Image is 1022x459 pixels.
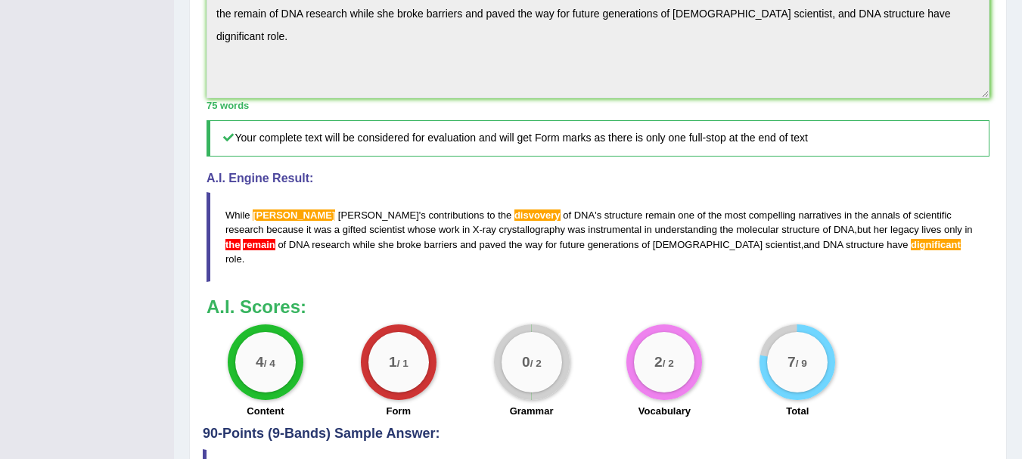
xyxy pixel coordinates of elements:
span: lives [921,224,941,235]
span: X [473,224,480,235]
span: because [266,224,303,235]
label: Total [786,404,809,418]
label: Grammar [510,404,554,418]
span: of [822,224,831,235]
small: / 4 [264,358,275,370]
span: [PERSON_NAME] [338,209,419,221]
span: have [887,239,908,250]
span: in [462,224,470,235]
span: only [944,224,962,235]
div: 75 words [207,98,989,113]
span: of [641,239,650,250]
h4: A.I. Engine Result: [207,172,989,185]
span: Possible spelling mistake found. (did you mean: significant) [911,239,961,250]
span: of [903,209,912,221]
span: to [487,209,495,221]
span: the [720,224,734,235]
span: the [498,209,511,221]
span: legacy [890,224,919,235]
small: / 2 [530,358,541,370]
span: work [439,224,459,235]
h5: Your complete text will be considered for evaluation and will get Form marks as there is only one... [207,120,989,156]
span: crystallography [499,224,564,235]
span: scientist [369,224,405,235]
span: in [965,224,972,235]
label: Form [386,404,411,418]
span: remain [645,209,676,221]
big: 2 [654,354,663,371]
span: contributions [428,209,484,221]
small: / 1 [397,358,408,370]
span: role [225,253,242,265]
span: After ‘the’, the verb ‘remain’ doesn’t fit. Is ‘remain’ spelled correctly? If ‘remain’ is the fir... [241,239,244,250]
span: generations [588,239,639,250]
span: research [312,239,350,250]
span: a [334,224,340,235]
span: scientific [914,209,952,221]
span: and [460,239,477,250]
span: After ‘the’, the verb ‘remain’ doesn’t fit. Is ‘remain’ spelled correctly? If ‘remain’ is the fir... [243,239,275,250]
span: molecular [736,224,778,235]
span: of [697,209,706,221]
span: whose [408,224,436,235]
span: While [225,209,250,221]
span: of [563,209,571,221]
span: her [874,224,888,235]
span: most [725,209,746,221]
label: Vocabulary [638,404,691,418]
span: Possible spelling mistake found. (did you mean: Rosalind) [253,209,335,221]
big: 4 [256,354,264,371]
span: compelling [749,209,796,221]
span: ray [483,224,496,235]
span: while [353,239,375,250]
span: DNA [834,224,854,235]
small: / 2 [663,358,674,370]
span: but [857,224,871,235]
span: gifted [343,224,367,235]
span: structure [846,239,884,250]
span: was [568,224,586,235]
span: research [225,224,264,235]
span: DNA [574,209,595,221]
span: the [855,209,868,221]
span: paved [479,239,505,250]
span: DNA [823,239,843,250]
big: 1 [389,354,397,371]
span: future [560,239,585,250]
span: narratives [798,209,841,221]
span: After ‘the’, the verb ‘remain’ doesn’t fit. Is ‘remain’ spelled correctly? If ‘remain’ is the fir... [225,239,241,250]
span: Possible spelling mistake found. (did you mean: discovery) [514,209,561,221]
span: she [378,239,394,250]
span: one [678,209,694,221]
blockquote: ' ' - , , . [207,192,989,281]
span: instrumental [588,224,641,235]
span: s [421,209,426,221]
span: it [306,224,312,235]
span: [DEMOGRAPHIC_DATA] [653,239,763,250]
span: was [314,224,331,235]
span: in [645,224,652,235]
span: scientist [766,239,801,250]
big: 0 [522,354,530,371]
span: for [545,239,557,250]
span: the [708,209,722,221]
span: structure [604,209,643,221]
label: Content [247,404,284,418]
span: the [509,239,523,250]
span: of [278,239,286,250]
big: 7 [787,354,796,371]
span: understanding [654,224,716,235]
span: barriers [424,239,457,250]
span: way [525,239,542,250]
b: A.I. Scores: [207,296,306,317]
span: broke [396,239,421,250]
span: s [597,209,602,221]
span: structure [781,224,820,235]
span: annals [871,209,900,221]
span: in [844,209,852,221]
span: DNA [289,239,309,250]
span: and [803,239,820,250]
small: / 9 [796,358,807,370]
